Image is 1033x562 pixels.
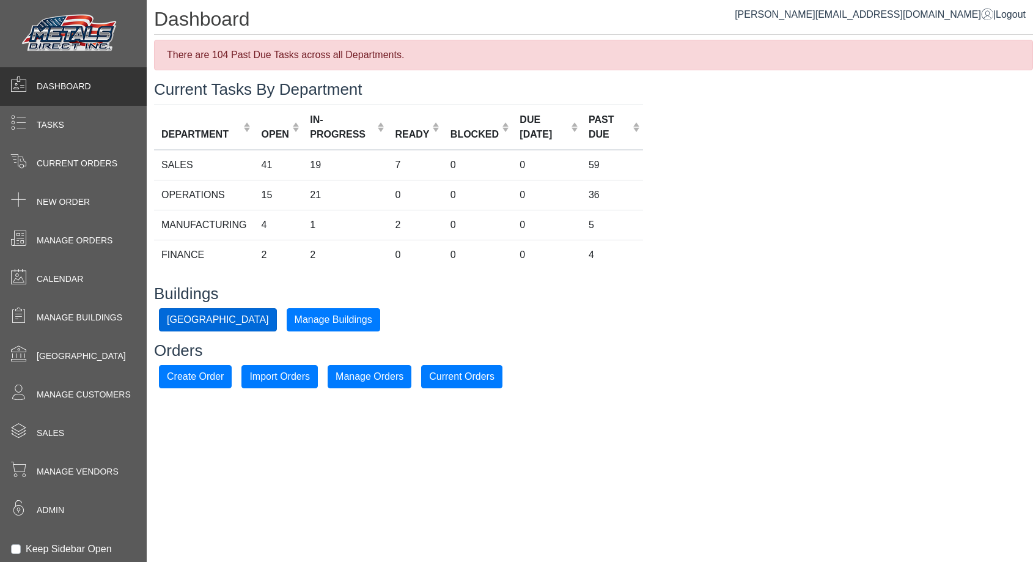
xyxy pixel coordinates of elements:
[303,180,388,210] td: 21
[581,180,643,210] td: 36
[512,240,581,270] td: 0
[254,240,303,270] td: 2
[37,311,122,324] span: Manage Buildings
[589,113,630,142] div: PAST DUE
[388,180,443,210] td: 0
[512,210,581,240] td: 0
[26,542,112,556] label: Keep Sidebar Open
[421,371,502,381] a: Current Orders
[443,180,513,210] td: 0
[37,465,119,478] span: Manage Vendors
[310,113,374,142] div: IN-PROGRESS
[450,127,499,142] div: BLOCKED
[161,127,240,142] div: DEPARTMENT
[37,157,117,170] span: Current Orders
[159,308,277,331] button: [GEOGRAPHIC_DATA]
[388,210,443,240] td: 2
[37,119,64,131] span: Tasks
[154,210,254,240] td: MANUFACTURING
[154,40,1033,70] div: There are 104 Past Due Tasks across all Departments.
[37,388,131,401] span: Manage Customers
[520,113,567,142] div: DUE [DATE]
[37,196,90,209] span: New Order
[328,371,411,381] a: Manage Orders
[395,127,429,142] div: READY
[287,308,380,331] button: Manage Buildings
[388,150,443,180] td: 7
[262,127,289,142] div: OPEN
[241,365,318,388] button: Import Orders
[18,11,122,56] img: Metals Direct Inc Logo
[443,240,513,270] td: 0
[254,150,303,180] td: 41
[254,210,303,240] td: 4
[154,341,1033,360] h3: Orders
[303,150,388,180] td: 19
[154,150,254,180] td: SALES
[154,240,254,270] td: FINANCE
[154,180,254,210] td: OPERATIONS
[159,314,277,324] a: [GEOGRAPHIC_DATA]
[512,180,581,210] td: 0
[37,350,126,363] span: [GEOGRAPHIC_DATA]
[37,80,91,93] span: Dashboard
[303,240,388,270] td: 2
[443,210,513,240] td: 0
[154,284,1033,303] h3: Buildings
[37,273,83,286] span: Calendar
[254,180,303,210] td: 15
[303,210,388,240] td: 1
[154,7,1033,35] h1: Dashboard
[443,150,513,180] td: 0
[581,210,643,240] td: 5
[996,9,1026,20] span: Logout
[328,365,411,388] button: Manage Orders
[159,371,232,381] a: Create Order
[735,7,1026,22] div: |
[421,365,502,388] button: Current Orders
[37,234,112,247] span: Manage Orders
[512,150,581,180] td: 0
[37,427,64,440] span: Sales
[37,504,64,517] span: Admin
[581,240,643,270] td: 4
[159,365,232,388] button: Create Order
[735,9,993,20] a: [PERSON_NAME][EMAIL_ADDRESS][DOMAIN_NAME]
[241,371,318,381] a: Import Orders
[388,240,443,270] td: 0
[287,314,380,324] a: Manage Buildings
[581,150,643,180] td: 59
[154,80,1033,99] h3: Current Tasks By Department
